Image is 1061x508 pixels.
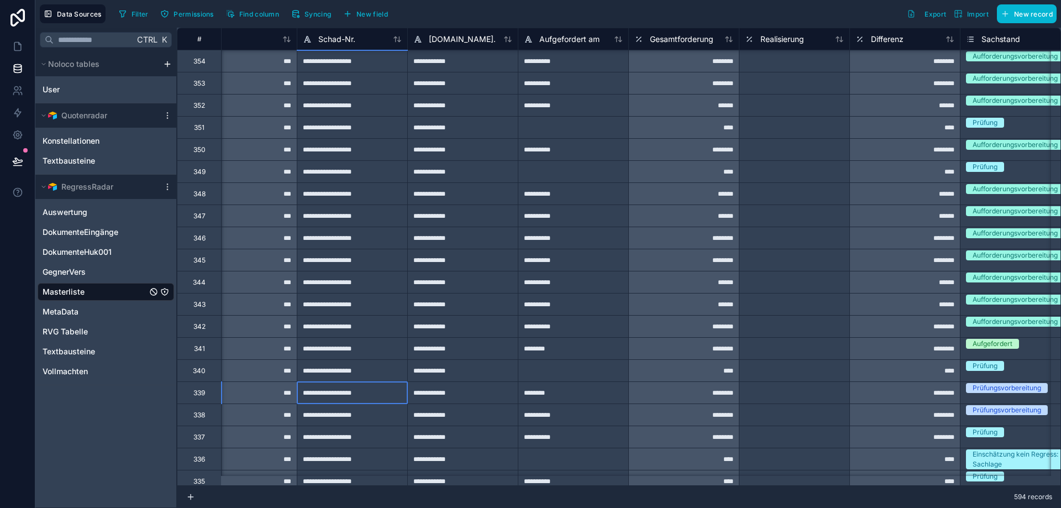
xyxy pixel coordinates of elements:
span: Filter [132,10,149,18]
div: Aufforderungsvorbereitung [973,228,1058,238]
span: Sachstand [981,34,1020,45]
div: Einschätzung kein Regress: Sachlage [973,449,1058,469]
div: 342 [193,322,206,331]
div: 345 [193,256,206,265]
span: Aufgefordert am [539,34,600,45]
span: K [160,36,168,44]
button: Export [903,4,950,23]
button: Import [950,4,992,23]
a: Permissions [156,6,222,22]
span: Find column [239,10,279,18]
span: Ctrl [136,33,159,46]
div: 351 [194,123,204,132]
button: Syncing [287,6,335,22]
span: Syncing [304,10,331,18]
button: New record [997,4,1057,23]
span: New record [1014,10,1053,18]
button: Permissions [156,6,217,22]
span: Export [925,10,946,18]
div: 347 [193,212,206,221]
div: 350 [193,145,206,154]
a: Syncing [287,6,339,22]
div: Aufforderungsvorbereitung [973,140,1058,150]
div: Aufgefordert [973,339,1012,349]
button: New field [339,6,392,22]
div: Aufforderungsvorbereitung [973,295,1058,305]
div: Aufforderungsvorbereitung [973,96,1058,106]
div: Prüfung [973,427,997,437]
div: Prüfung [973,472,997,481]
span: Schad-Nr. [318,34,355,45]
div: 337 [193,433,205,442]
div: Aufforderungsvorbereitung [973,74,1058,83]
div: 338 [193,411,205,420]
div: Aufforderungsvorbereitung [973,206,1058,216]
div: Aufforderungsvorbereitung [973,184,1058,194]
div: Aufforderungsvorbereitung [973,250,1058,260]
span: Import [967,10,989,18]
span: Differenz [871,34,904,45]
div: 335 [193,477,205,486]
button: Data Sources [40,4,106,23]
div: Prüfung [973,118,997,128]
div: 339 [193,389,205,397]
div: Aufforderungsvorbereitung [973,317,1058,327]
div: Prüfungsvorbereitung [973,405,1041,415]
div: Prüfungsvorbereitung [973,383,1041,393]
span: Data Sources [57,10,102,18]
div: 354 [193,57,206,66]
div: Prüfung [973,361,997,371]
span: [DOMAIN_NAME]. [429,34,496,45]
button: Filter [114,6,153,22]
div: 349 [193,167,206,176]
div: Aufforderungsvorbereitung [973,273,1058,282]
span: 594 records [1014,493,1052,501]
div: 353 [193,79,205,88]
div: 348 [193,190,206,198]
div: 336 [193,455,205,464]
div: 346 [193,234,206,243]
span: Gesamtforderung [650,34,713,45]
div: 352 [193,101,205,110]
div: 341 [194,344,205,353]
div: 344 [193,278,206,287]
span: Realisierung [760,34,804,45]
div: # [186,35,213,43]
div: 340 [193,366,206,375]
div: 343 [193,300,206,309]
span: New field [356,10,388,18]
div: Prüfung [973,162,997,172]
button: Find column [222,6,283,22]
a: New record [992,4,1057,23]
span: Permissions [174,10,213,18]
div: Aufforderungsvorbereitung [973,51,1058,61]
